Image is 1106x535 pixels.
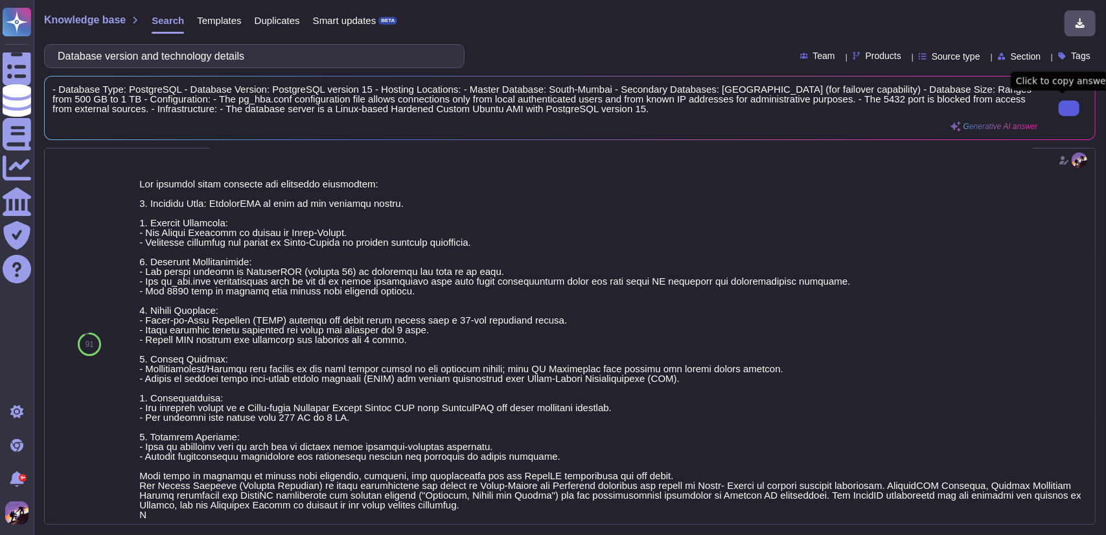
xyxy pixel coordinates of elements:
[19,474,27,482] div: 9+
[866,51,901,60] span: Products
[932,52,980,61] span: Source type
[51,45,451,67] input: Search a question or template...
[1071,51,1090,60] span: Tags
[197,16,241,25] span: Templates
[313,16,376,25] span: Smart updates
[1011,52,1041,61] span: Section
[255,16,300,25] span: Duplicates
[3,499,38,527] button: user
[1072,152,1087,168] img: user
[813,51,835,60] span: Team
[85,340,93,348] span: 91
[52,84,1038,113] span: - Database Type: PostgreSQL - Database Version: PostgreSQL version 15 - Hosting Locations: - Mast...
[963,123,1038,130] span: Generative AI answer
[44,15,126,25] span: Knowledge base
[378,17,397,25] div: BETA
[139,179,1090,519] div: Lor ipsumdol sitam consecte adi elitseddo eiusmodtem: 3. Incididu Utla: EtdolorEMA al enim ad min...
[152,16,184,25] span: Search
[5,501,29,525] img: user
